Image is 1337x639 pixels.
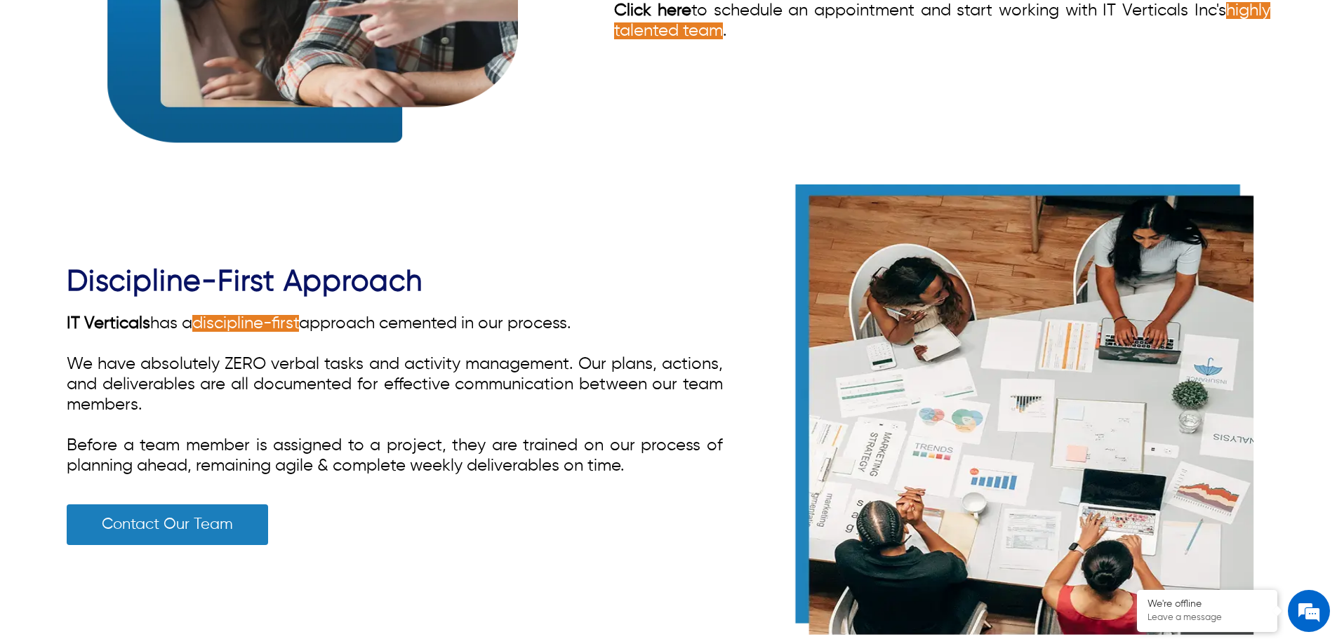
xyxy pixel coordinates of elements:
div: We're offline [1148,598,1267,610]
img: logo_Zg8I0qSkbAqR2WFHt3p6CTuqpyXMFPubPcD2OT02zFN43Cy9FUNNG3NEPhM_Q1qe_.png [24,84,59,92]
span: discipline-first [192,315,299,332]
em: Driven by SalesIQ [110,368,178,377]
img: salesiqlogo_leal7QplfZFryJ6FIlVepeu7OftD7mt8q6exU6-34PB8prfIgodN67KcxXM9Y7JQ_.png [97,368,107,377]
p: Leave a message [1148,612,1267,624]
div: Leave a message [73,79,236,97]
span: rbal tasks and activity management. Our plans, actions, and deliverables are all documented for e... [67,356,723,413]
span: Discipline-First Approach [67,267,423,297]
em: Submit [206,432,255,451]
div: We have absolutely ZERO ve [67,354,723,436]
span: to schedule an appointment and start working with IT Verticals Inc's . [614,2,1270,39]
span: We are offline. Please leave us a message. [29,177,245,318]
textarea: Type your message and click 'Submit' [7,383,267,432]
span: Before a team member is assigned to a project, they are trained on our process of planning ahead,... [67,437,723,474]
a: Click here [614,2,691,19]
div: Minimize live chat window [230,7,264,41]
a: IT Verticals [67,315,150,332]
a: Contact Our Team [67,504,268,545]
div: has a approach cemented in our process. [67,314,723,354]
